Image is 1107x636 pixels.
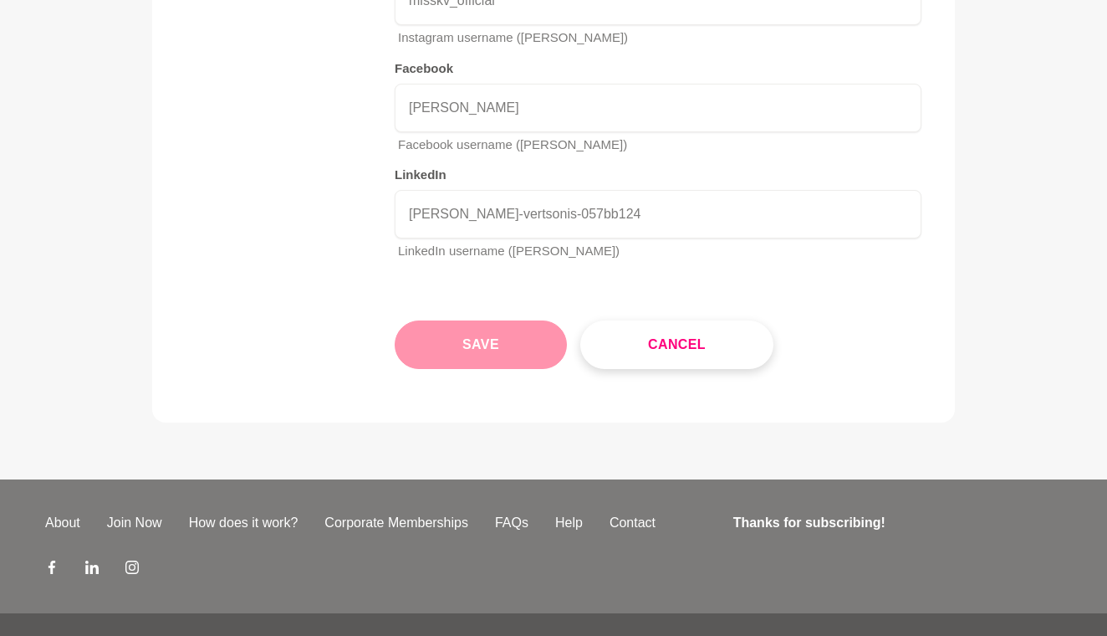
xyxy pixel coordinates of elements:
[395,167,921,183] h5: LinkedIn
[398,242,921,261] p: LinkedIn username ([PERSON_NAME])
[311,513,482,533] a: Corporate Memberships
[482,513,542,533] a: FAQs
[125,560,139,580] a: Instagram
[733,513,1052,533] h4: Thanks for subscribing!
[45,560,59,580] a: Facebook
[398,28,921,48] p: Instagram username ([PERSON_NAME])
[395,84,921,132] input: Facebook username
[542,513,596,533] a: Help
[85,560,99,580] a: LinkedIn
[596,513,669,533] a: Contact
[395,190,921,238] input: LinkedIn username
[94,513,176,533] a: Join Now
[580,321,773,369] button: Cancel
[32,513,94,533] a: About
[398,136,921,155] p: Facebook username ([PERSON_NAME])
[395,61,921,77] h5: Facebook
[176,513,312,533] a: How does it work?
[395,321,567,369] button: Save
